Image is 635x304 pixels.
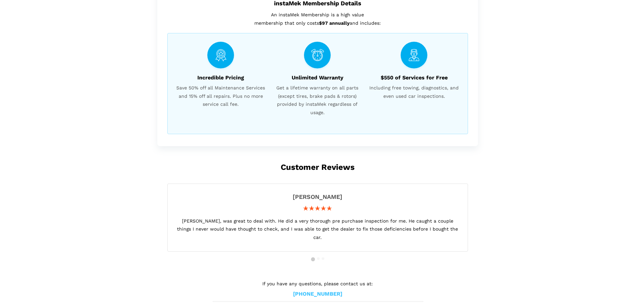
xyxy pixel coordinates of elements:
[367,75,461,81] h6: $550 of Services for Free
[293,291,342,298] a: [PHONE_NUMBER]
[167,163,468,172] h2: customer reviews
[167,11,468,27] p: An instaMek Membership is a high value membership that only costs and includes:
[319,20,350,26] strong: $97 annually
[174,217,461,242] p: [PERSON_NAME], was great to deal with. He did a very thorough pre purchase inspection for me. He ...
[174,84,268,108] span: Save 50% off all Maintenance Services and 15% off all repairs. Plus no more service call fee.
[174,75,268,81] h6: Incredible Pricing
[271,84,364,116] span: Get a lifetime warranty on all parts (except tires, brake pads & rotors) provided by instaMek reg...
[367,84,461,100] span: Including free towing, diagnostics, and even used car inspections.
[174,194,461,200] span: [PERSON_NAME]
[213,280,423,287] p: If you have any questions, please contact us at:
[271,75,364,81] h6: Unlimited Warranty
